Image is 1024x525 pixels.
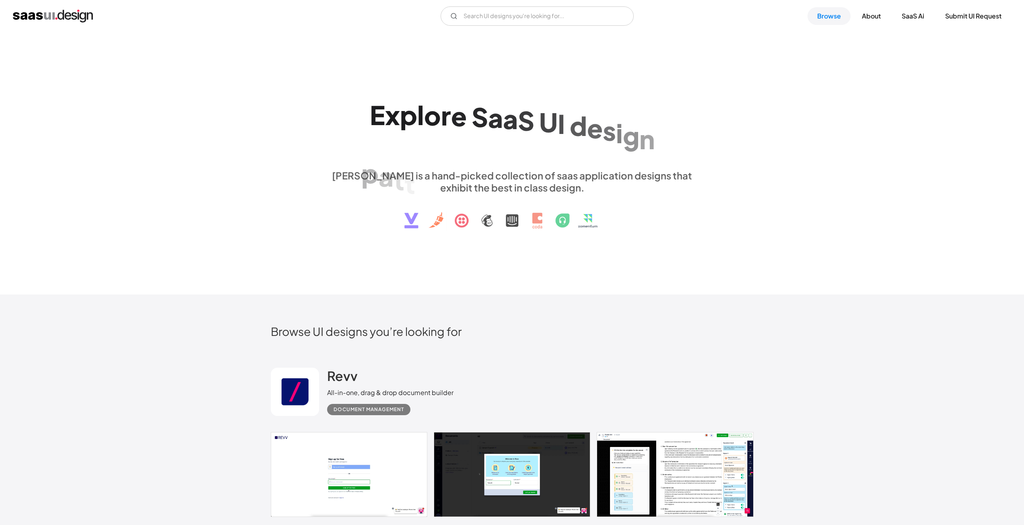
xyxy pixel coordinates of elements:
h2: Browse UI designs you’re looking for [271,324,754,338]
form: Email Form [441,6,634,26]
div: S [472,101,488,132]
div: I [558,108,565,139]
div: o [424,100,441,131]
img: text, icon, saas logo [390,194,634,235]
div: n [639,124,655,154]
div: g [623,120,639,151]
a: Revv [327,368,358,388]
a: Submit UI Request [935,7,1011,25]
a: home [13,10,93,23]
div: l [417,99,424,130]
h2: Revv [327,368,358,384]
div: a [379,161,394,192]
a: Browse [808,7,851,25]
h1: Explore SaaS UI design patterns & interactions. [327,99,697,161]
div: All-in-one, drag & drop document builder [327,388,453,397]
div: d [570,110,587,141]
div: x [385,99,400,130]
div: a [488,102,503,133]
div: a [503,103,518,134]
a: SaaS Ai [892,7,934,25]
div: i [616,117,623,148]
input: Search UI designs you're looking for... [441,6,634,26]
div: S [518,105,534,136]
div: t [394,165,404,196]
div: p [361,157,379,188]
div: [PERSON_NAME] is a hand-picked collection of saas application designs that exhibit the best in cl... [327,169,697,194]
div: e [451,101,467,132]
div: p [400,99,417,130]
div: t [404,168,415,199]
div: Document Management [334,405,404,414]
div: U [539,107,558,138]
div: s [603,115,616,146]
div: e [587,113,603,144]
div: E [370,99,385,130]
a: About [852,7,890,25]
div: r [441,100,451,131]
